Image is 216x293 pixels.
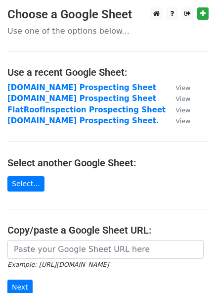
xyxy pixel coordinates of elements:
a: Select... [7,176,44,192]
a: View [166,116,190,125]
input: Paste your Google Sheet URL here [7,240,204,259]
a: View [166,94,190,103]
h3: Choose a Google Sheet [7,7,209,22]
small: Example: [URL][DOMAIN_NAME] [7,261,109,268]
small: View [175,95,190,102]
a: [DOMAIN_NAME] Prospecting Sheet [7,94,156,103]
p: Use one of the options below... [7,26,209,36]
small: View [175,84,190,92]
a: [DOMAIN_NAME] Prospecting Sheet. [7,116,159,125]
h4: Copy/paste a Google Sheet URL: [7,224,209,236]
h4: Use a recent Google Sheet: [7,66,209,78]
h4: Select another Google Sheet: [7,157,209,169]
small: View [175,117,190,125]
a: [DOMAIN_NAME] Prospecting Sheet [7,83,156,92]
a: FlatRoofInspection Prospecting Sheet [7,105,166,114]
a: View [166,83,190,92]
small: View [175,106,190,114]
a: View [166,105,190,114]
